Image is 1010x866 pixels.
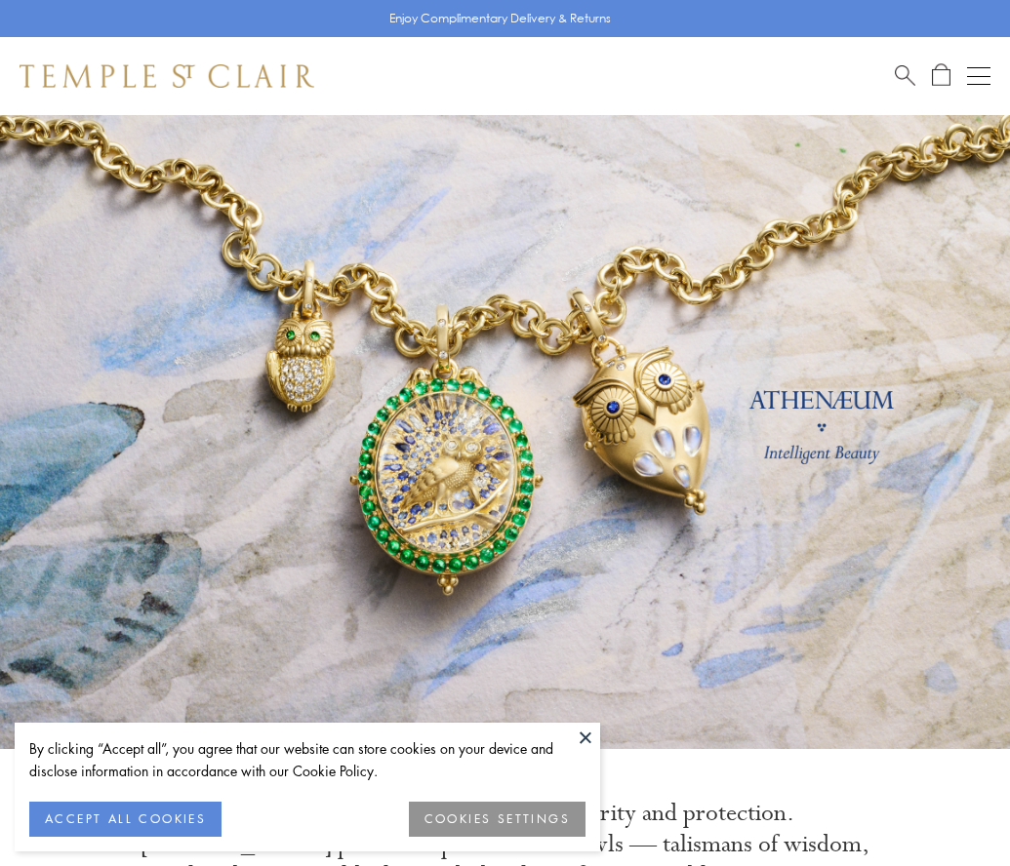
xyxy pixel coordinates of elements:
[932,63,950,88] a: Open Shopping Bag
[967,64,990,88] button: Open navigation
[29,802,222,837] button: ACCEPT ALL COOKIES
[20,64,314,88] img: Temple St. Clair
[409,802,586,837] button: COOKIES SETTINGS
[895,63,915,88] a: Search
[29,737,586,782] div: By clicking “Accept all”, you agree that our website can store cookies on your device and disclos...
[389,9,611,28] p: Enjoy Complimentary Delivery & Returns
